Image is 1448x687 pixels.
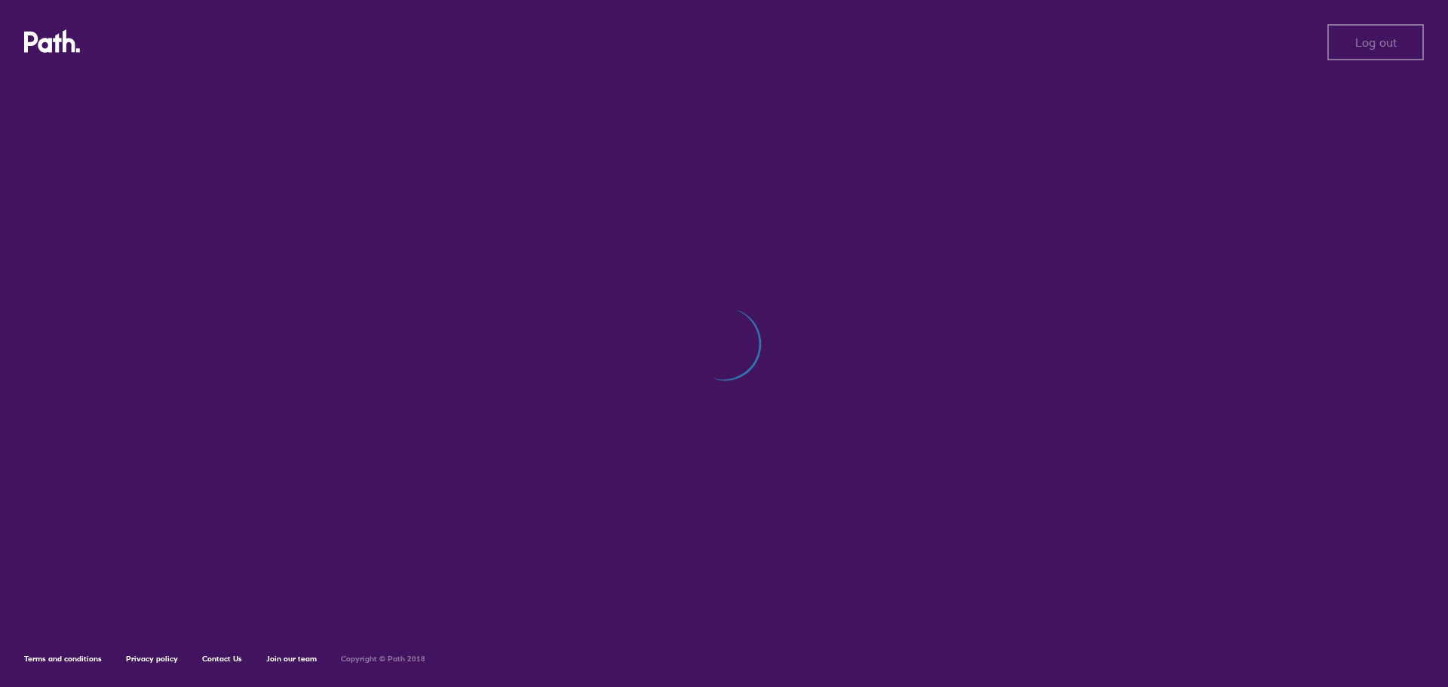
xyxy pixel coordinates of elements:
[202,654,242,664] a: Contact Us
[1327,24,1424,60] button: Log out
[341,655,425,664] h6: Copyright © Path 2018
[266,654,317,664] a: Join our team
[24,654,102,664] a: Terms and conditions
[1355,35,1397,49] span: Log out
[126,654,178,664] a: Privacy policy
